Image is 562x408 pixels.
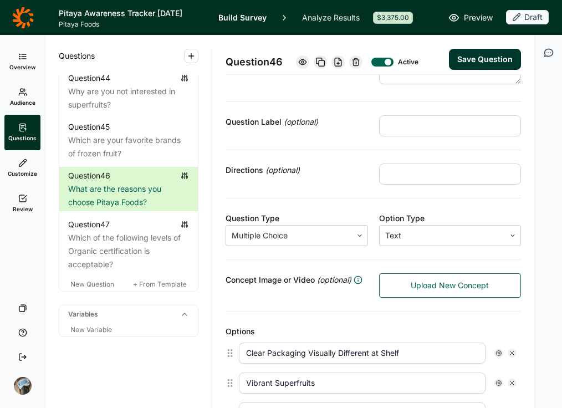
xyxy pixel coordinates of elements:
div: Question 47 [68,218,110,231]
div: Settings [494,379,503,387]
a: Questions [4,115,40,150]
div: What are the reasons you choose Pitaya Foods? [68,182,189,209]
span: Upload New Concept [411,280,489,291]
div: Question Label [226,115,368,129]
span: (optional) [317,273,351,287]
a: Question46What are the reasons you choose Pitaya Foods? [59,167,198,211]
button: Draft [506,10,549,25]
div: Which are your favorite brands of frozen fruit? [68,134,189,160]
h1: Pitaya Awareness Tracker [DATE] [59,7,205,20]
div: Settings [494,349,503,358]
div: $3,375.00 [373,12,413,24]
div: Draft [506,10,549,24]
span: Questions [59,49,95,63]
span: Customize [8,170,37,177]
button: Save Question [449,49,521,70]
a: Customize [4,150,40,186]
div: Active [398,58,416,67]
a: Question44Why are you not interested in superfruits? [59,69,198,114]
div: Why are you not interested in superfruits? [68,85,189,111]
div: Question 45 [68,120,110,134]
span: Questions [8,134,37,142]
img: ocn8z7iqvmiiaveqkfqd.png [14,377,32,395]
div: Remove [508,349,517,358]
span: Question 46 [226,54,283,70]
span: Preview [464,11,493,24]
div: Variables [59,305,198,323]
div: Question Type [226,212,368,225]
span: (optional) [265,164,300,177]
div: Option Type [379,212,522,225]
div: Delete [349,55,362,69]
a: Preview [448,11,493,24]
span: + From Template [133,280,187,288]
span: Review [13,205,33,213]
div: Remove [508,379,517,387]
div: Which of the following levels of Organic certification is acceptable? [68,231,189,271]
a: Overview [4,44,40,79]
div: Question 46 [68,169,110,182]
span: (optional) [284,115,318,129]
a: Audience [4,79,40,115]
span: New Variable [70,325,112,334]
span: Pitaya Foods [59,20,205,29]
span: Overview [9,63,35,71]
div: Directions [226,164,368,177]
div: Options [226,325,521,338]
span: New Question [70,280,114,288]
div: Concept Image or Video [226,273,368,287]
a: Question47Which of the following levels of Organic certification is acceptable? [59,216,198,273]
a: Review [4,186,40,221]
a: Question45Which are your favorite brands of frozen fruit? [59,118,198,162]
div: Question 44 [68,72,110,85]
span: Audience [10,99,35,106]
